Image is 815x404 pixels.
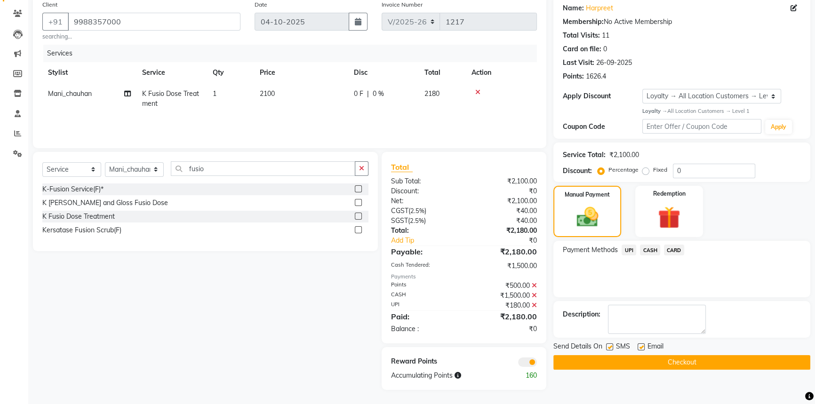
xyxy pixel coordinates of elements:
span: CASH [640,245,660,255]
div: Description: [563,309,600,319]
div: Name: [563,3,584,13]
div: ₹2,100.00 [464,196,544,206]
a: Add Tip [384,236,478,246]
span: Payment Methods [563,245,618,255]
span: Mani_chauhan [48,89,92,98]
span: 2180 [424,89,439,98]
label: Redemption [653,190,686,198]
div: 26-09-2025 [596,58,632,68]
label: Date [255,0,267,9]
div: Discount: [563,166,592,176]
span: 0 % [373,89,384,99]
strong: Loyalty → [642,108,667,114]
div: ₹2,100.00 [609,150,639,160]
label: Percentage [608,166,639,174]
div: ₹40.00 [464,206,544,216]
div: ( ) [384,216,464,226]
span: 1 [213,89,216,98]
th: Total [419,62,466,83]
div: ₹2,180.00 [464,311,544,322]
div: ₹1,500.00 [464,261,544,271]
div: Services [43,45,544,62]
button: +91 [42,13,69,31]
input: Search by Name/Mobile/Email/Code [68,13,240,31]
span: UPI [622,245,636,255]
span: 2100 [260,89,275,98]
span: SGST [391,216,408,225]
span: 0 F [354,89,363,99]
div: Discount: [384,186,464,196]
div: All Location Customers → Level 1 [642,107,801,115]
button: Checkout [553,355,810,370]
span: CARD [664,245,684,255]
div: Card on file: [563,44,601,54]
th: Qty [207,62,254,83]
span: Total [391,162,413,172]
div: ₹2,180.00 [464,226,544,236]
label: Fixed [653,166,667,174]
div: ₹2,100.00 [464,176,544,186]
div: Points: [563,71,584,81]
div: Points [384,281,464,291]
div: CASH [384,291,464,301]
div: Total Visits: [563,31,600,40]
img: _cash.svg [570,205,605,230]
div: Balance : [384,324,464,334]
div: K [PERSON_NAME] and Gloss Fusio Dose [42,198,168,208]
input: Search or Scan [171,161,355,176]
div: 0 [603,44,607,54]
span: 2.5% [410,217,424,224]
div: K-Fusion Service(F)* [42,184,104,194]
div: Cash Tendered: [384,261,464,271]
div: Payments [391,273,537,281]
span: | [367,89,369,99]
label: Invoice Number [382,0,423,9]
div: Membership: [563,17,604,27]
span: Send Details On [553,341,602,353]
button: Apply [765,120,792,134]
label: Client [42,0,57,9]
img: _gift.svg [651,204,687,232]
a: Harpreet [586,3,613,13]
th: Service [136,62,207,83]
div: Net: [384,196,464,206]
div: 11 [602,31,609,40]
div: ₹0 [464,186,544,196]
div: ₹500.00 [464,281,544,291]
div: Accumulating Points [384,371,504,380]
span: Email [647,341,663,353]
div: Payable: [384,246,464,257]
div: 1626.4 [586,71,606,81]
div: Reward Points [384,356,464,367]
label: Manual Payment [565,190,610,199]
div: No Active Membership [563,17,801,27]
div: ₹0 [464,324,544,334]
div: Kersatase Fusion Scrub(F) [42,225,121,235]
div: UPI [384,301,464,310]
th: Stylist [42,62,136,83]
input: Enter Offer / Coupon Code [642,119,761,134]
div: K Fusio Dose Treatment [42,212,115,222]
div: Total: [384,226,464,236]
span: CGST [391,206,408,215]
div: ₹40.00 [464,216,544,226]
th: Disc [348,62,419,83]
div: ( ) [384,206,464,216]
span: K Fusio Dose Treatment [142,89,199,108]
div: Coupon Code [563,122,642,132]
div: ₹180.00 [464,301,544,310]
div: ₹2,180.00 [464,246,544,257]
div: 160 [504,371,544,380]
div: Paid: [384,311,464,322]
span: SMS [616,341,630,353]
th: Price [254,62,348,83]
div: Sub Total: [384,176,464,186]
small: searching... [42,32,240,41]
div: ₹1,500.00 [464,291,544,301]
div: Apply Discount [563,91,642,101]
div: ₹0 [477,236,544,246]
th: Action [466,62,537,83]
div: Service Total: [563,150,606,160]
div: Last Visit: [563,58,594,68]
span: 2.5% [410,207,424,214]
